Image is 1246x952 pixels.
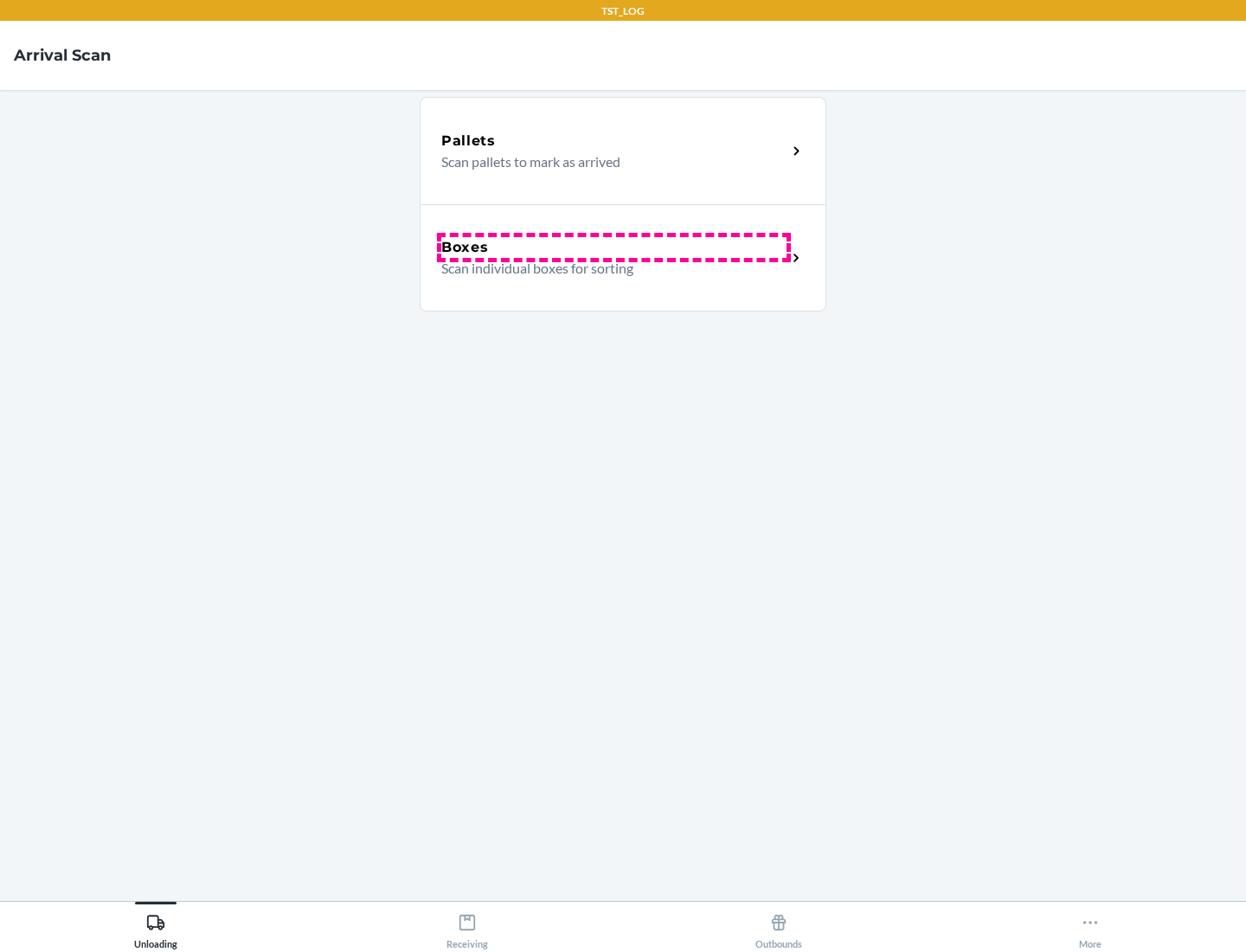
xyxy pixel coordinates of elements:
[934,902,1246,949] button: More
[446,906,488,949] div: Receiving
[441,258,773,279] p: Scan individual boxes for sorting
[134,906,177,949] div: Unloading
[441,151,773,172] p: Scan pallets to mark as arrived
[441,237,489,258] h5: Boxes
[420,204,826,312] a: BoxesScan individual boxes for sorting
[601,3,645,19] p: TST_LOG
[311,902,623,949] button: Receiving
[441,131,496,151] h5: Pallets
[755,906,802,949] div: Outbounds
[14,44,111,67] h4: Arrival Scan
[1079,906,1101,949] div: More
[420,97,826,204] a: PalletsScan pallets to mark as arrived
[623,902,934,949] button: Outbounds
